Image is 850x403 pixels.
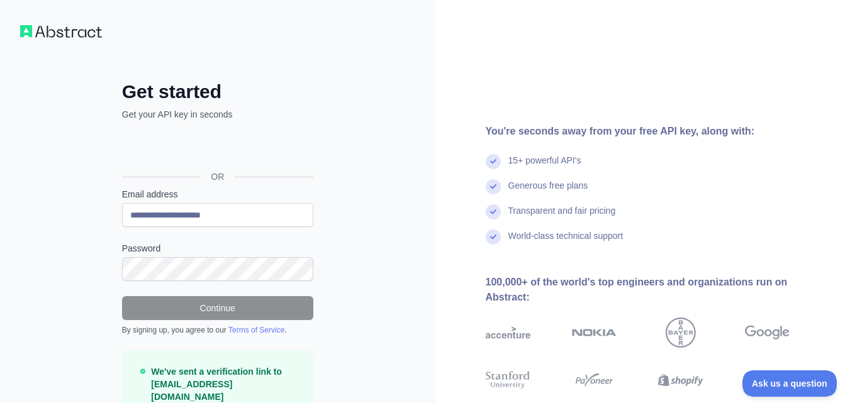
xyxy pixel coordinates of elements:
[508,204,616,229] div: Transparent and fair pricing
[508,179,588,204] div: Generous free plans
[486,204,501,219] img: check mark
[486,275,830,305] div: 100,000+ of the world's top engineers and organizations run on Abstract:
[116,135,317,162] iframe: Sign in with Google Button
[572,317,617,348] img: nokia
[486,179,501,194] img: check mark
[201,170,234,183] span: OR
[666,317,696,348] img: bayer
[228,326,284,334] a: Terms of Service
[508,154,581,179] div: 15+ powerful API's
[122,296,313,320] button: Continue
[122,108,313,121] p: Get your API key in seconds
[151,367,282,402] strong: We've sent a verification link to [EMAIL_ADDRESS][DOMAIN_NAME]
[122,80,313,103] h2: Get started
[572,369,617,392] img: payoneer
[20,25,102,38] img: Workflow
[486,229,501,245] img: check mark
[742,370,837,397] iframe: Toggle Customer Support
[486,154,501,169] img: check mark
[745,369,790,392] img: airbnb
[122,188,313,201] label: Email address
[658,369,703,392] img: shopify
[486,124,830,139] div: You're seconds away from your free API key, along with:
[122,325,313,335] div: By signing up, you agree to our .
[122,242,313,255] label: Password
[486,317,530,348] img: accenture
[745,317,790,348] img: google
[508,229,624,255] div: World-class technical support
[486,369,530,392] img: stanford university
